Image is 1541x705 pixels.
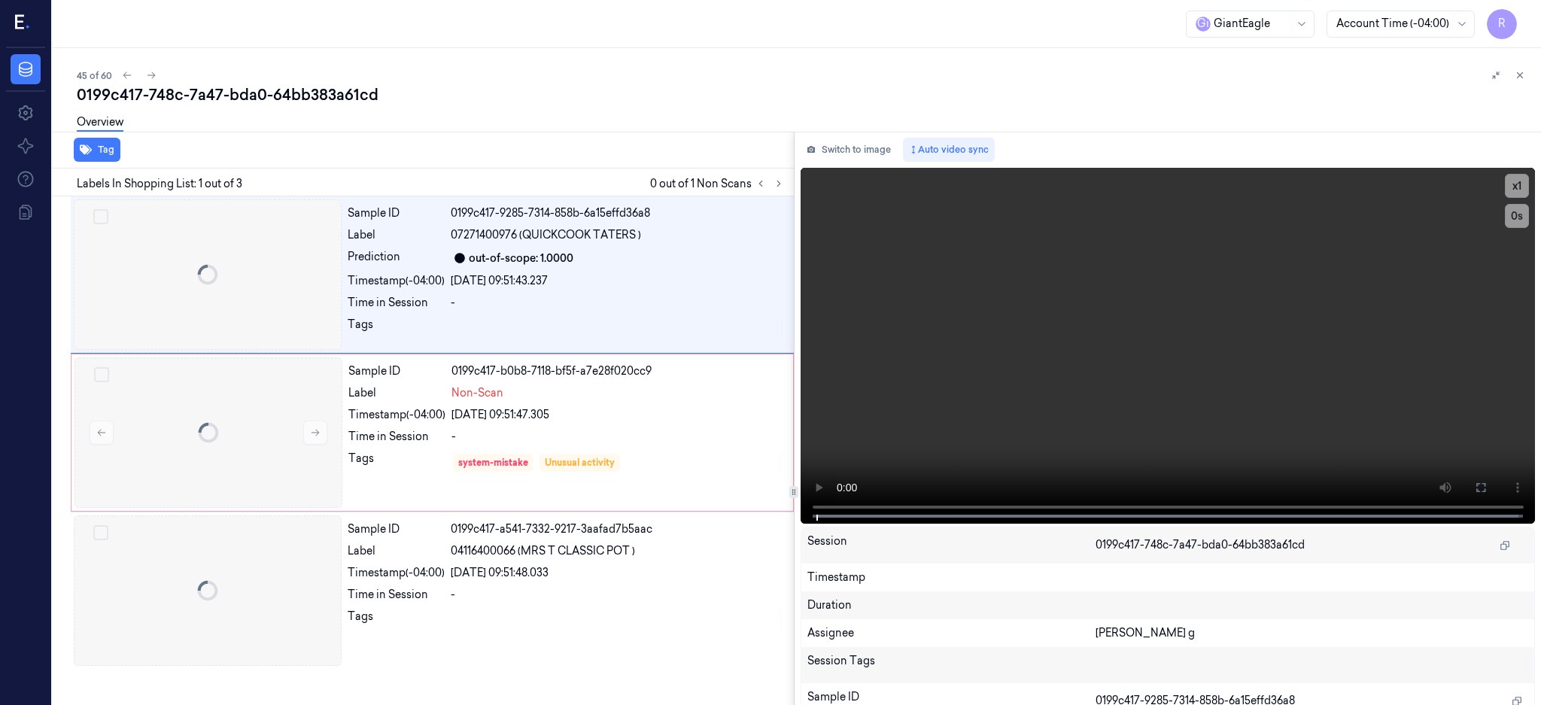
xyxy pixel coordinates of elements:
span: Labels In Shopping List: 1 out of 3 [77,176,242,192]
div: 0199c417-a541-7332-9217-3aafad7b5aac [451,521,785,537]
div: Timestamp (-04:00) [348,273,445,289]
span: Non-Scan [451,385,503,401]
div: Time in Session [348,429,445,445]
div: Tags [348,451,445,475]
div: Label [348,385,445,401]
button: Select row [93,209,108,224]
div: Timestamp [807,570,1529,585]
div: out-of-scope: 1.0000 [469,251,573,266]
button: x1 [1505,174,1529,198]
div: 0199c417-b0b8-7118-bf5f-a7e28f020cc9 [451,363,784,379]
a: Overview [77,114,123,132]
span: 0 out of 1 Non Scans [650,175,788,193]
div: Unusual activity [545,456,615,469]
button: 0s [1505,204,1529,228]
button: Switch to image [801,138,897,162]
button: Tag [74,138,120,162]
div: 0199c417-9285-7314-858b-6a15effd36a8 [451,205,785,221]
div: Sample ID [348,205,445,221]
div: [DATE] 09:51:48.033 [451,565,785,581]
div: Tags [348,609,445,633]
div: Timestamp (-04:00) [348,407,445,423]
div: Duration [807,597,1529,613]
span: 04116400066 (MRS T CLASSIC POT ) [451,543,635,559]
div: Session [807,533,1096,558]
div: - [451,429,784,445]
span: 07271400976 (QUICKCOOK TATERS ) [451,227,641,243]
button: Auto video sync [903,138,995,162]
div: Session Tags [807,653,1096,677]
span: 45 of 60 [77,69,112,82]
div: - [451,587,785,603]
button: Select row [94,367,109,382]
div: Sample ID [348,363,445,379]
span: G i [1196,17,1211,32]
div: [PERSON_NAME] g [1096,625,1528,641]
div: 0199c417-748c-7a47-bda0-64bb383a61cd [77,84,1529,105]
div: Timestamp (-04:00) [348,565,445,581]
div: Assignee [807,625,1096,641]
span: 0199c417-748c-7a47-bda0-64bb383a61cd [1096,537,1305,553]
div: Tags [348,317,445,341]
div: [DATE] 09:51:43.237 [451,273,785,289]
div: [DATE] 09:51:47.305 [451,407,784,423]
button: Select row [93,525,108,540]
div: Time in Session [348,295,445,311]
div: Label [348,227,445,243]
div: Sample ID [348,521,445,537]
div: Prediction [348,249,445,267]
div: system-mistake [458,456,528,469]
div: Label [348,543,445,559]
div: - [451,295,785,311]
button: R [1487,9,1517,39]
div: Time in Session [348,587,445,603]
